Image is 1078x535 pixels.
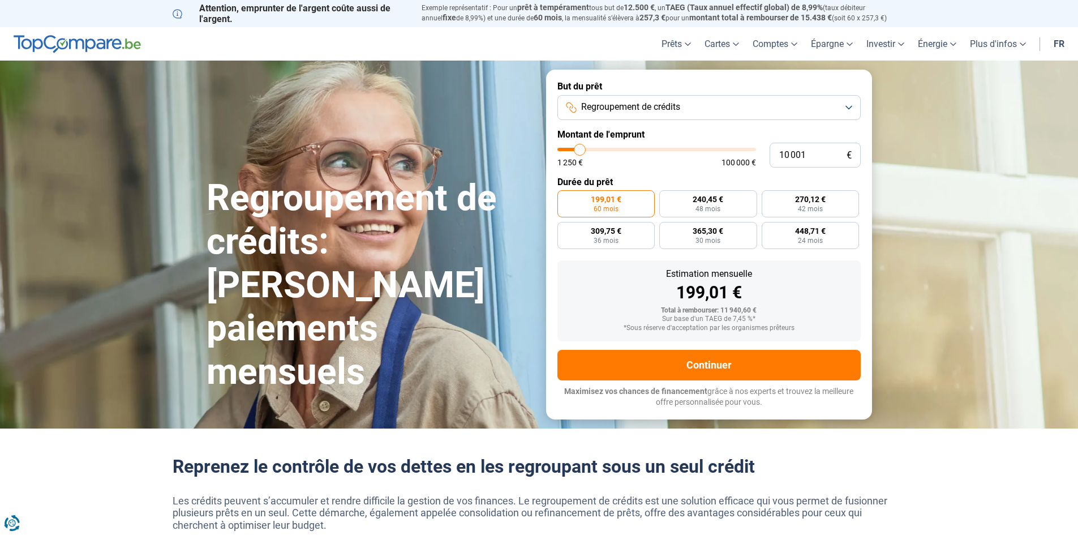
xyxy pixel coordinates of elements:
span: fixe [443,13,456,22]
p: Exemple représentatif : Pour un tous but de , un (taux débiteur annuel de 8,99%) et une durée de ... [422,3,906,23]
span: 257,3 € [639,13,665,22]
label: Montant de l'emprunt [557,129,861,140]
p: Attention, emprunter de l'argent coûte aussi de l'argent. [173,3,408,24]
h2: Reprenez le contrôle de vos dettes en les regroupant sous un seul crédit [173,456,906,477]
span: 448,71 € [795,227,826,235]
span: 36 mois [594,237,619,244]
span: TAEG (Taux annuel effectif global) de 8,99% [665,3,823,12]
span: 60 mois [534,13,562,22]
div: Total à rembourser: 11 940,60 € [566,307,852,315]
label: But du prêt [557,81,861,92]
span: 1 250 € [557,159,583,166]
span: 30 mois [695,237,720,244]
div: Estimation mensuelle [566,269,852,279]
div: Sur base d'un TAEG de 7,45 %* [566,315,852,323]
span: 42 mois [798,206,823,212]
button: Regroupement de crédits [557,95,861,120]
a: Investir [860,27,911,61]
span: 270,12 € [795,195,826,203]
span: Maximisez vos chances de financement [564,387,707,396]
span: 24 mois [798,237,823,244]
a: Plus d'infos [963,27,1033,61]
span: 12.500 € [624,3,655,12]
span: 240,45 € [693,195,723,203]
a: Comptes [746,27,804,61]
div: *Sous réserve d'acceptation par les organismes prêteurs [566,324,852,332]
span: € [847,151,852,160]
span: montant total à rembourser de 15.438 € [689,13,832,22]
span: prêt à tempérament [517,3,589,12]
span: 60 mois [594,206,619,212]
a: Épargne [804,27,860,61]
p: Les crédits peuvent s’accumuler et rendre difficile la gestion de vos finances. Le regroupement d... [173,495,906,532]
button: Continuer [557,350,861,380]
span: 100 000 € [721,159,756,166]
div: 199,01 € [566,284,852,301]
span: 309,75 € [591,227,621,235]
p: grâce à nos experts et trouvez la meilleure offre personnalisée pour vous. [557,386,861,408]
label: Durée du prêt [557,177,861,187]
span: 365,30 € [693,227,723,235]
img: TopCompare [14,35,141,53]
a: fr [1047,27,1071,61]
a: Cartes [698,27,746,61]
h1: Regroupement de crédits: [PERSON_NAME] paiements mensuels [207,177,532,394]
span: Regroupement de crédits [581,101,680,113]
a: Prêts [655,27,698,61]
span: 48 mois [695,206,720,212]
span: 199,01 € [591,195,621,203]
a: Énergie [911,27,963,61]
